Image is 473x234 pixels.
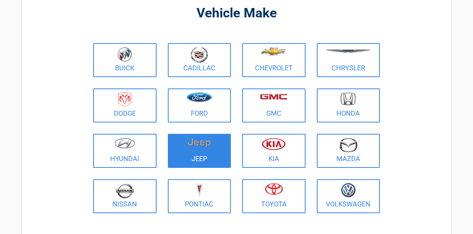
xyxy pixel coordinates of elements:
[339,138,358,152] img: mazda
[117,47,132,62] img: buick
[93,134,157,168] a: Hyundai
[317,134,380,168] a: Mazda
[317,43,380,77] a: Chrysler
[261,47,286,56] img: chevrolet
[190,47,208,63] img: cadillac
[262,138,286,150] img: kia
[93,88,157,122] a: Dodge
[317,179,380,213] a: Volkswagen
[242,179,306,213] a: Toyota
[91,5,382,22] h2: Vehicle Make
[187,138,211,148] img: jeep
[168,134,231,168] a: Jeep
[317,88,380,122] a: Honda
[195,183,203,197] img: pontiac
[187,92,212,102] img: ford
[260,93,287,100] img: gmc
[116,183,134,198] img: nissan
[242,43,306,77] a: Chevrolet
[93,179,157,213] a: Nissan
[93,43,157,77] a: Buick
[265,183,283,195] img: toyota
[114,138,135,149] img: hyundai
[168,179,231,213] a: Pontiac
[118,92,131,107] img: dodge
[242,134,306,168] a: Kia
[340,92,356,105] img: honda
[341,183,356,198] img: volkswagen
[168,43,231,77] a: Cadillac
[325,50,371,53] img: chrysler
[242,88,306,122] a: GMC
[168,88,231,122] a: Ford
